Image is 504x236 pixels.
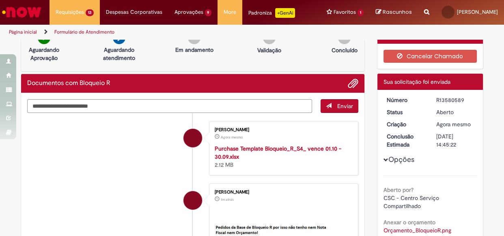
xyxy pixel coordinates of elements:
[1,4,43,20] img: ServiceNow
[383,194,441,210] span: CSC - Centro Serviço Compartilhado
[54,29,114,35] a: Formulário de Atendimento
[205,9,212,16] span: 9
[9,29,37,35] a: Página inicial
[27,99,312,113] textarea: Digite sua mensagem aqui...
[215,145,350,169] div: 2.12 MB
[248,8,295,18] div: Padroniza
[275,8,295,18] p: +GenAi
[383,186,414,193] b: Aberto por?
[24,46,64,62] p: Aguardando Aprovação
[383,227,451,234] a: Download de Orçamento_BloqueioR.png
[457,9,498,15] span: [PERSON_NAME]
[436,121,471,128] span: Agora mesmo
[215,190,350,195] div: [PERSON_NAME]
[381,108,431,116] dt: Status
[381,120,431,128] dt: Criação
[436,120,474,128] div: 30/09/2025 10:45:19
[358,9,364,16] span: 1
[6,25,330,40] ul: Trilhas de página
[215,145,341,160] a: Purchase Template Bloqueio_R_S4_ vence 01.10 - 30.09.xlsx
[257,46,281,54] p: Validação
[383,50,477,63] button: Cancelar Chamado
[221,135,243,140] span: Agora mesmo
[106,8,162,16] span: Despesas Corporativas
[436,132,474,149] div: [DATE] 14:45:22
[436,108,474,116] div: Aberto
[436,121,471,128] time: 30/09/2025 10:45:19
[383,8,412,16] span: Rascunhos
[376,9,412,16] a: Rascunhos
[224,8,236,16] span: More
[99,46,139,62] p: Aguardando atendimento
[56,8,84,16] span: Requisições
[332,46,358,54] p: Concluído
[383,78,450,85] span: Sua solicitação foi enviada
[337,102,353,110] span: Enviar
[183,191,202,210] div: Fátima Aparecida Mendes Pedreira
[215,128,350,132] div: [PERSON_NAME]
[436,96,474,104] div: R13580589
[383,219,435,226] b: Anexar o orçamento
[174,8,203,16] span: Aprovações
[321,99,358,113] button: Enviar
[221,197,234,202] span: 1m atrás
[334,8,356,16] span: Favoritos
[27,80,110,87] h2: Documentos com Bloqueio R Histórico de tíquete
[183,129,202,147] div: Fátima Aparecida Mendes Pedreira
[86,9,94,16] span: 13
[175,46,213,54] p: Em andamento
[221,197,234,202] time: 30/09/2025 10:44:39
[381,96,431,104] dt: Número
[221,135,243,140] time: 30/09/2025 10:45:15
[381,132,431,149] dt: Conclusão Estimada
[348,78,358,89] button: Adicionar anexos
